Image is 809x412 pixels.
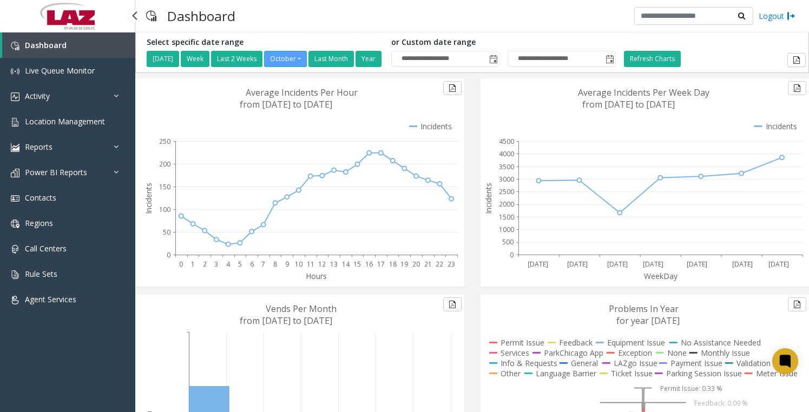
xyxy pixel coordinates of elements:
img: pageIcon [146,3,156,29]
text: 2000 [499,200,514,209]
text: 100 [159,205,170,214]
text: Problems In Year [609,303,679,315]
text: 10 [295,260,302,269]
text: [DATE] [643,260,663,269]
text: [DATE] [607,260,628,269]
text: 500 [502,238,514,247]
img: 'icon' [11,67,19,76]
text: 4000 [499,149,514,158]
h5: or Custom date range [391,38,616,47]
button: Export to pdf [787,53,806,67]
text: 200 [159,160,170,169]
text: 13 [330,260,338,269]
text: WeekDay [644,271,678,281]
text: 3000 [499,175,514,184]
text: 21 [424,260,432,269]
text: 14 [342,260,350,269]
text: [DATE] [528,260,548,269]
span: Power BI Reports [25,167,87,177]
img: 'icon' [11,245,19,254]
text: 11 [307,260,314,269]
text: Vends Per Month [266,303,337,315]
text: 17 [377,260,385,269]
text: 18 [389,260,397,269]
span: Contacts [25,192,56,203]
text: from [DATE] to [DATE] [240,98,332,110]
text: 0 [510,250,514,260]
text: Average Incidents Per Week Day [578,87,709,98]
button: Export to pdf [443,81,462,95]
text: 250 [159,137,170,146]
text: 15 [353,260,361,269]
text: 3500 [499,162,514,171]
text: 19 [400,260,408,269]
text: 1 [191,260,195,269]
a: Dashboard [2,32,135,58]
text: Incidents [483,183,494,214]
text: Average Incidents Per Hour [246,87,358,98]
span: Reports [25,142,52,152]
text: Permit Issue: 0.33 % [660,384,722,393]
span: Agent Services [25,294,76,304]
button: October [264,51,307,67]
img: 'icon' [11,296,19,304]
text: 7 [261,260,265,269]
button: Refresh Charts [624,51,681,67]
button: [DATE] [147,51,179,67]
img: 'icon' [11,169,19,177]
span: Rule Sets [25,269,57,279]
text: 2 [203,260,207,269]
button: Year [356,51,382,67]
text: [DATE] [768,260,789,269]
text: Feedback: 0.09 % [694,398,748,408]
text: 150 [159,182,170,191]
text: 9 [285,260,289,269]
span: Regions [25,218,53,228]
text: from [DATE] to [DATE] [582,98,675,110]
text: from [DATE] to [DATE] [240,315,332,327]
button: Last 2 Weeks [211,51,262,67]
text: 23 [448,260,455,269]
text: 22 [436,260,443,269]
img: 'icon' [11,118,19,127]
text: 3 [214,260,218,269]
text: 2500 [499,187,514,196]
h3: Dashboard [162,3,241,29]
img: 'icon' [11,270,19,279]
img: 'icon' [11,143,19,152]
button: Week [181,51,209,67]
img: 'icon' [11,42,19,50]
button: Export to pdf [443,297,462,311]
text: 16 [365,260,373,269]
button: Last Month [308,51,354,67]
span: Toggle popup [487,51,499,67]
text: 20 [412,260,420,269]
text: 8 [273,260,277,269]
button: Export to pdf [788,81,806,95]
text: 1000 [499,225,514,234]
text: Hours [306,271,327,281]
text: for year [DATE] [616,315,680,327]
img: logout [787,10,795,22]
button: Export to pdf [788,297,806,311]
img: 'icon' [11,194,19,203]
text: 0 [167,250,170,260]
text: 50 [163,228,170,237]
text: Incidents [143,183,154,214]
text: 4500 [499,137,514,146]
text: 5 [238,260,242,269]
text: [DATE] [687,260,707,269]
text: [DATE] [567,260,588,269]
span: Location Management [25,116,105,127]
text: [DATE] [732,260,753,269]
h5: Select specific date range [147,38,383,47]
img: 'icon' [11,92,19,101]
span: Call Centers [25,243,67,254]
span: Toggle popup [603,51,615,67]
text: 6 [250,260,254,269]
text: 1500 [499,212,514,222]
a: Logout [759,10,795,22]
img: 'icon' [11,220,19,228]
text: 4 [226,260,231,269]
span: Live Queue Monitor [25,65,95,76]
